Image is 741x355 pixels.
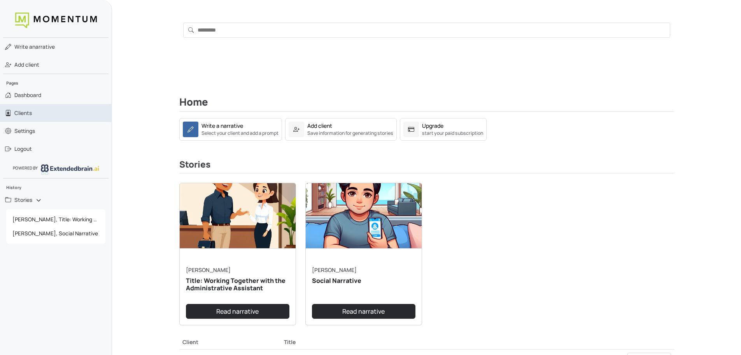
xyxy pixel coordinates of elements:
[41,164,99,175] img: logo
[312,266,357,274] a: [PERSON_NAME]
[14,61,39,69] span: Add client
[281,335,575,350] th: Title
[14,109,32,117] span: Clients
[14,43,32,50] span: Write a
[9,212,102,226] span: [PERSON_NAME], Title: Working Together with the Administrative Assistant
[179,335,281,350] th: Client
[400,118,487,141] a: Upgradestart your paid subscription
[14,196,32,204] span: Stories
[179,159,674,173] h3: Stories
[9,226,102,240] span: [PERSON_NAME], Social Narrative
[14,127,35,135] span: Settings
[285,125,397,132] a: Add clientSave information for generating stories
[312,304,415,319] a: Read narrative
[179,125,282,132] a: Write a narrativeSelect your client and add a prompt
[306,183,422,249] img: narrative
[15,12,97,28] img: logo
[312,277,415,284] h5: Social Narrative
[186,277,289,292] h5: Title: Working Together with the Administrative Assistant
[307,122,332,130] div: Add client
[201,130,279,137] small: Select your client and add a prompt
[14,91,41,99] span: Dashboard
[400,125,487,132] a: Upgradestart your paid subscription
[6,226,105,240] a: [PERSON_NAME], Social Narrative
[285,118,397,141] a: Add clientSave information for generating stories
[6,212,105,226] a: [PERSON_NAME], Title: Working Together with the Administrative Assistant
[307,130,393,137] small: Save information for generating stories
[14,43,55,51] span: narrative
[180,183,296,249] img: narrative
[201,122,243,130] div: Write a narrative
[422,122,443,130] div: Upgrade
[186,266,231,274] a: [PERSON_NAME]
[179,96,674,112] h2: Home
[422,130,483,137] small: start your paid subscription
[186,304,289,319] a: Read narrative
[14,145,32,153] span: Logout
[179,118,282,141] a: Write a narrativeSelect your client and add a prompt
